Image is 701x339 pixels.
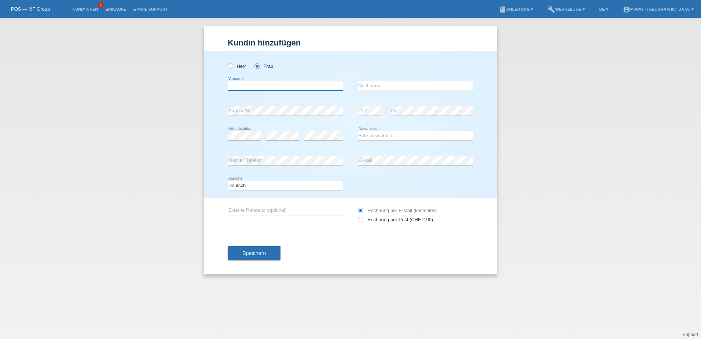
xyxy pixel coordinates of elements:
[683,332,698,337] a: Support
[102,7,129,11] a: Einkäufe
[228,63,232,68] input: Herr
[98,2,104,8] span: 1
[69,7,102,11] a: Kund*innen
[358,217,433,222] label: Rechnung per Post (CHF 2.90)
[619,7,697,11] a: account_circlem-way - [GEOGRAPHIC_DATA] ▾
[228,38,473,47] h1: Kundin hinzufügen
[495,7,537,11] a: bookAnleitung ▾
[358,217,363,226] input: Rechnung per Post (CHF 2.90)
[358,208,437,213] label: Rechnung per E-Mail (kostenlos)
[596,7,612,11] a: DE ▾
[358,208,363,217] input: Rechnung per E-Mail (kostenlos)
[548,6,555,13] i: build
[623,6,630,13] i: account_circle
[228,246,280,260] button: Speichern
[254,63,273,69] label: Frau
[544,7,588,11] a: buildWerkzeuge ▾
[242,250,266,256] span: Speichern
[11,6,50,12] a: POS — MF Group
[130,7,172,11] a: E-Mail Support
[499,6,506,13] i: book
[228,63,246,69] label: Herr
[254,63,259,68] input: Frau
